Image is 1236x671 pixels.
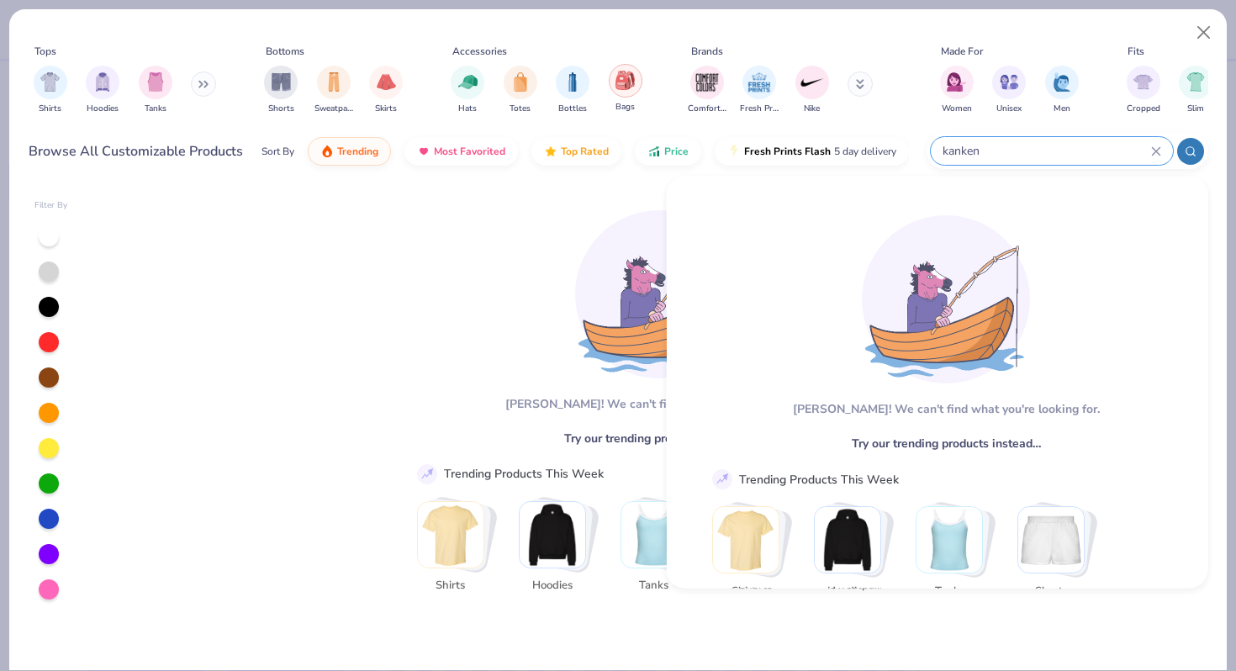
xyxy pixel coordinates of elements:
span: Comfort Colors [688,103,726,115]
span: Shirts [718,583,773,600]
button: Close [1188,17,1220,49]
img: Women Image [947,72,966,92]
img: Hats Image [458,72,478,92]
span: Shorts [268,103,294,115]
div: filter for Bottles [556,66,589,115]
div: Tops [34,44,56,59]
img: Fresh Prints Image [747,70,772,95]
img: Hoodies [520,502,585,568]
img: trend_line.gif [715,472,730,487]
div: filter for Totes [504,66,537,115]
img: Shirts [713,507,779,573]
span: Top Rated [561,145,609,158]
img: Tanks [916,507,982,573]
div: filter for Slim [1179,66,1212,115]
img: Loading... [862,215,1030,383]
button: filter button [609,66,642,115]
div: Filter By [34,199,68,212]
div: [PERSON_NAME]! We can't find what you're looking for. [505,395,812,413]
div: filter for Hats [451,66,484,115]
img: Sweatpants Image [325,72,343,92]
div: filter for Tanks [139,66,172,115]
span: Tanks [922,583,976,600]
button: Stack Card Button Tanks [916,506,993,606]
div: filter for Men [1045,66,1079,115]
div: filter for Skirts [369,66,403,115]
img: Nike Image [800,70,825,95]
div: [PERSON_NAME]! We can't find what you're looking for. [792,400,1099,418]
button: filter button [1179,66,1212,115]
img: trending.gif [320,145,334,158]
span: Bags [615,101,635,114]
div: Browse All Customizable Products [29,141,243,161]
button: Stack Card Button Hoodies [814,506,891,606]
div: Fits [1128,44,1144,59]
button: Price [635,137,701,166]
button: filter button [940,66,974,115]
div: filter for Unisex [992,66,1026,115]
span: Tanks [145,103,166,115]
button: filter button [1127,66,1160,115]
img: Cropped Image [1133,72,1153,92]
button: Stack Card Button Shirts [712,506,790,606]
img: most_fav.gif [417,145,430,158]
span: Fresh Prints Flash [744,145,831,158]
span: Try our trending products instead… [564,430,753,447]
img: Hoodies Image [93,72,112,92]
div: Brands [691,44,723,59]
div: filter for Shirts [34,66,67,115]
span: Shorts [1023,583,1078,600]
button: filter button [504,66,537,115]
button: Stack Card Button Tanks [621,501,698,601]
span: Men [1054,103,1070,115]
button: filter button [451,66,484,115]
div: Trending Products This Week [739,470,899,488]
button: filter button [314,66,353,115]
div: filter for Hoodies [86,66,119,115]
button: filter button [34,66,67,115]
span: Unisex [996,103,1022,115]
button: Most Favorited [404,137,518,166]
img: Bags Image [615,71,634,90]
span: Trending [337,145,378,158]
img: Loading... [575,210,743,378]
img: Men Image [1053,72,1071,92]
button: Stack Card Button Hoodies [519,501,596,601]
button: filter button [992,66,1026,115]
span: 5 day delivery [834,142,896,161]
img: Tanks Image [146,72,165,92]
button: filter button [264,66,298,115]
img: trend_line.gif [420,467,435,482]
div: filter for Nike [795,66,829,115]
span: Hats [458,103,477,115]
span: Hoodies [820,583,874,600]
span: Cropped [1127,103,1160,115]
span: Totes [510,103,531,115]
button: filter button [139,66,172,115]
button: filter button [688,66,726,115]
button: Top Rated [531,137,621,166]
span: Shirts [423,578,478,594]
span: Slim [1187,103,1204,115]
div: Trending Products This Week [444,465,604,483]
div: filter for Women [940,66,974,115]
img: Shirts Image [40,72,60,92]
img: Tanks [621,502,687,568]
img: flash.gif [727,145,741,158]
div: Accessories [452,44,507,59]
div: Made For [941,44,983,59]
img: Bottles Image [563,72,582,92]
button: Stack Card Button Shorts [1017,506,1095,606]
div: Bottoms [266,44,304,59]
button: Trending [308,137,391,166]
img: Hoodies [815,507,880,573]
span: Fresh Prints [740,103,779,115]
img: Slim Image [1186,72,1205,92]
span: Most Favorited [434,145,505,158]
img: Shorts [1018,507,1084,573]
span: Shirts [39,103,61,115]
div: Sort By [261,144,294,159]
img: Totes Image [511,72,530,92]
button: filter button [556,66,589,115]
span: Nike [804,103,820,115]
